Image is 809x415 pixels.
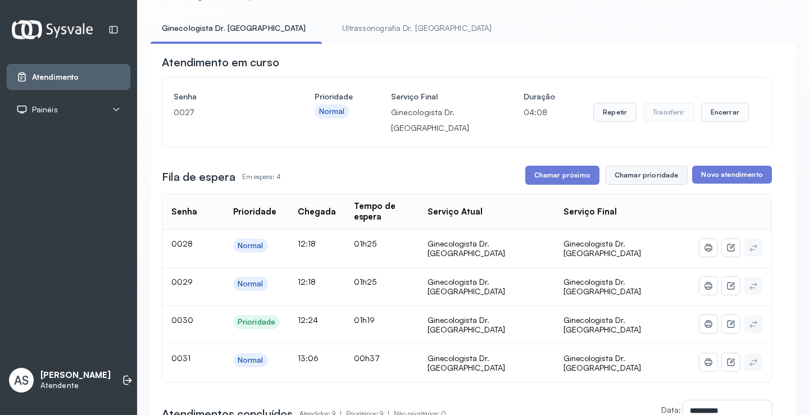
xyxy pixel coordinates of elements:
[171,277,193,286] span: 0029
[12,20,93,39] img: Logotipo do estabelecimento
[525,166,599,185] button: Chamar próximo
[643,103,694,122] button: Transferir
[563,315,641,335] span: Ginecologista Dr. [GEOGRAPHIC_DATA]
[331,19,503,38] a: Ultrassonografia Dr. [GEOGRAPHIC_DATA]
[40,381,111,390] p: Atendente
[171,239,193,248] span: 0028
[171,353,190,363] span: 0031
[692,166,771,184] button: Novo atendimento
[428,239,546,258] div: Ginecologista Dr. [GEOGRAPHIC_DATA]
[593,103,637,122] button: Repetir
[563,277,641,297] span: Ginecologista Dr. [GEOGRAPHIC_DATA]
[391,89,485,104] h4: Serviço Final
[661,405,681,414] label: Data:
[524,104,555,120] p: 04:08
[162,169,235,185] h3: Fila de espera
[524,89,555,104] h4: Duração
[233,207,276,217] div: Prioridade
[701,103,749,122] button: Encerrar
[354,201,410,222] div: Tempo de espera
[238,241,263,250] div: Normal
[391,104,485,136] p: Ginecologista Dr. [GEOGRAPHIC_DATA]
[242,169,281,185] p: Em espera: 4
[32,72,79,82] span: Atendimento
[298,315,318,325] span: 12:24
[354,277,376,286] span: 01h25
[298,207,336,217] div: Chegada
[354,315,375,325] span: 01h19
[162,54,279,70] h3: Atendimento em curso
[319,107,345,116] div: Normal
[16,71,121,83] a: Atendimento
[354,239,376,248] span: 01h25
[428,353,546,373] div: Ginecologista Dr. [GEOGRAPHIC_DATA]
[238,279,263,289] div: Normal
[40,370,111,381] p: [PERSON_NAME]
[171,315,193,325] span: 0030
[298,277,316,286] span: 12:18
[563,239,641,258] span: Ginecologista Dr. [GEOGRAPHIC_DATA]
[354,353,380,363] span: 00h37
[151,19,317,38] a: Ginecologista Dr. [GEOGRAPHIC_DATA]
[174,89,276,104] h4: Senha
[563,207,617,217] div: Serviço Final
[298,353,319,363] span: 13:06
[238,355,263,365] div: Normal
[32,105,58,115] span: Painéis
[605,166,688,185] button: Chamar prioridade
[428,315,546,335] div: Ginecologista Dr. [GEOGRAPHIC_DATA]
[315,89,353,104] h4: Prioridade
[428,277,546,297] div: Ginecologista Dr. [GEOGRAPHIC_DATA]
[171,207,197,217] div: Senha
[298,239,316,248] span: 12:18
[563,353,641,373] span: Ginecologista Dr. [GEOGRAPHIC_DATA]
[428,207,483,217] div: Serviço Atual
[174,104,276,120] p: 0027
[238,317,275,327] div: Prioridade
